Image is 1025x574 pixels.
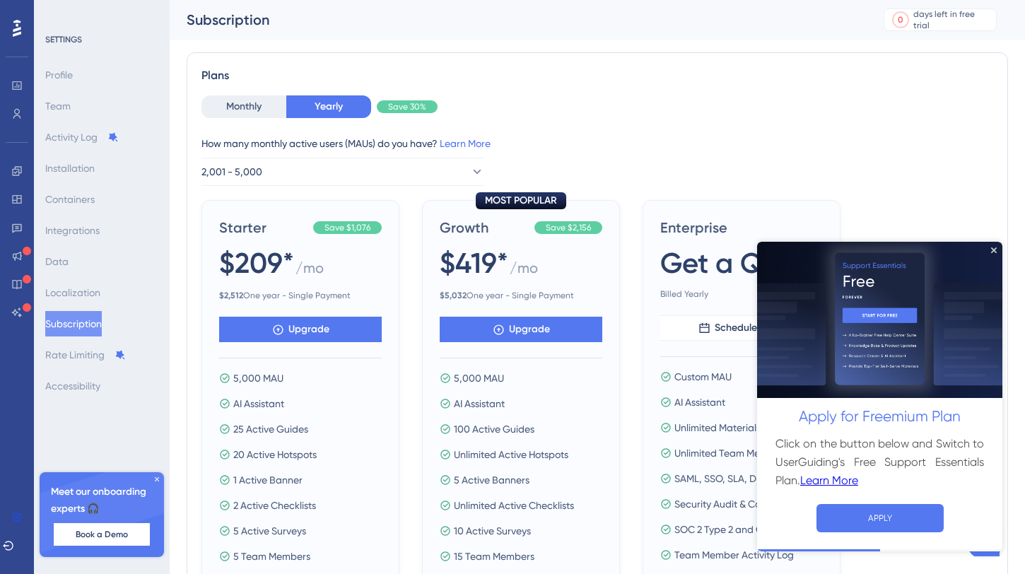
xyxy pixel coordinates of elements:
[476,192,566,209] div: MOST POPULAR
[715,320,785,336] span: Schedule a Call
[510,258,538,284] span: / mo
[674,419,761,436] span: Unlimited Materials
[286,95,371,118] button: Yearly
[45,218,100,243] button: Integrations
[288,321,329,338] span: Upgrade
[219,317,382,342] button: Upgrade
[660,288,823,300] span: Billed Yearly
[45,311,102,336] button: Subscription
[454,522,531,539] span: 10 Active Surveys
[76,529,128,540] span: Book a Demo
[45,93,71,119] button: Team
[54,523,150,546] button: Book a Demo
[201,158,484,186] button: 2,001 - 5,000
[45,249,69,274] button: Data
[51,484,153,517] span: Meet our onboarding experts 🎧
[440,291,467,300] b: $ 5,032
[45,124,119,150] button: Activity Log
[660,315,823,341] button: Schedule a Call
[45,280,100,305] button: Localization
[219,218,307,238] span: Starter
[219,290,382,301] span: One year - Single Payment
[440,243,508,283] span: $419*
[233,497,316,514] span: 2 Active Checklists
[440,138,491,149] a: Learn More
[187,10,848,30] div: Subscription
[674,546,794,563] span: Team Member Activity Log
[233,370,283,387] span: 5,000 MAU
[45,34,160,45] div: SETTINGS
[233,548,310,565] span: 5 Team Members
[233,421,308,438] span: 25 Active Guides
[913,8,992,31] div: days left in free trial
[4,8,30,34] img: launcher-image-alternative-text
[454,395,505,412] span: AI Assistant
[898,14,903,25] div: 0
[45,156,95,181] button: Installation
[674,496,803,512] span: Security Audit & Compliance
[219,291,243,300] b: $ 2,512
[234,6,240,11] div: Close Preview
[219,243,294,283] span: $209*
[11,163,234,187] h2: Apply for Freemium Plan
[233,395,284,412] span: AI Assistant
[454,497,574,514] span: Unlimited Active Checklists
[674,445,788,462] span: Unlimited Team Members
[201,163,262,180] span: 2,001 - 5,000
[454,446,568,463] span: Unlimited Active Hotspots
[233,522,306,539] span: 5 Active Surveys
[295,258,324,284] span: / mo
[440,290,602,301] span: One year - Single Payment
[454,471,529,488] span: 5 Active Banners
[201,67,993,84] div: Plans
[45,373,100,399] button: Accessibility
[440,218,529,238] span: Growth
[233,446,317,463] span: 20 Active Hotspots
[45,187,95,212] button: Containers
[454,548,534,565] span: 15 Team Members
[18,193,227,248] h3: Click on the button below and Switch to UserGuiding's Free Support Essentials Plan.
[324,222,370,233] span: Save $1,076
[674,470,768,487] span: SAML, SSO, SLA, DPA
[454,421,534,438] span: 100 Active Guides
[201,95,286,118] button: Monthly
[233,471,303,488] span: 1 Active Banner
[201,135,993,152] div: How many monthly active users (MAUs) do you have?
[674,368,732,385] span: Custom MAU
[674,521,783,538] span: SOC 2 Type 2 and GDPR
[388,101,426,112] span: Save 30%
[454,370,504,387] span: 5,000 MAU
[45,342,126,368] button: Rate Limiting
[43,230,101,248] a: Learn More
[546,222,591,233] span: Save $2,156
[440,317,602,342] button: Upgrade
[509,321,550,338] span: Upgrade
[59,262,187,291] button: APPLY
[674,394,725,411] span: AI Assistant
[660,243,822,283] span: Get a Quote
[660,218,823,238] span: Enterprise
[45,62,73,88] button: Profile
